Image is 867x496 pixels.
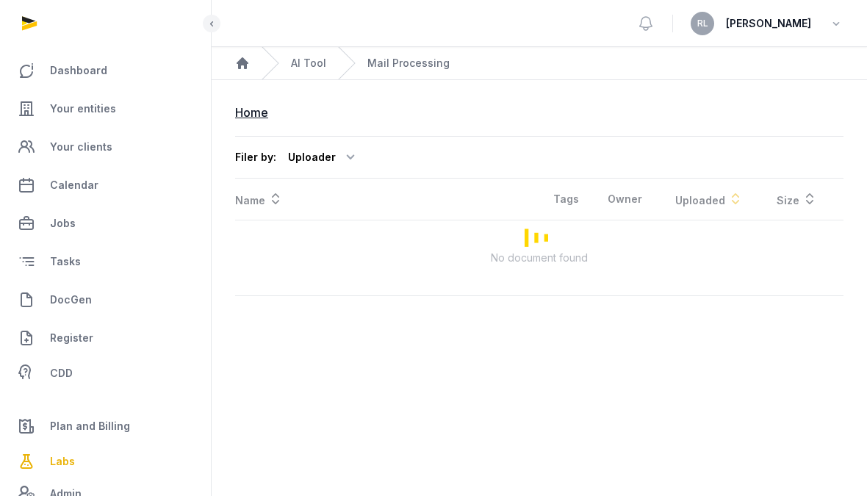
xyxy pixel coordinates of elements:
[50,215,76,232] span: Jobs
[367,56,450,71] span: Mail Processing
[235,179,843,295] div: Loading
[235,95,539,130] nav: Breadcrumb
[12,206,199,241] a: Jobs
[235,150,276,165] div: Filer by:
[12,53,199,88] a: Dashboard
[288,145,359,169] div: Uploader
[12,129,199,165] a: Your clients
[50,291,92,309] span: DocGen
[726,15,811,32] span: [PERSON_NAME]
[50,364,73,382] span: CDD
[50,138,112,156] span: Your clients
[12,168,199,203] a: Calendar
[50,253,81,270] span: Tasks
[50,100,116,118] span: Your entities
[12,282,199,317] a: DocGen
[12,444,199,479] a: Labs
[12,359,199,388] a: CDD
[50,417,130,435] span: Plan and Billing
[697,19,708,28] span: RL
[12,91,199,126] a: Your entities
[12,409,199,444] a: Plan and Billing
[12,244,199,279] a: Tasks
[50,453,75,470] span: Labs
[235,104,268,121] div: Home
[212,47,867,80] nav: Breadcrumb
[50,329,93,347] span: Register
[691,12,714,35] button: RL
[50,62,107,79] span: Dashboard
[50,176,98,194] span: Calendar
[12,320,199,356] a: Register
[291,56,326,71] a: AI Tool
